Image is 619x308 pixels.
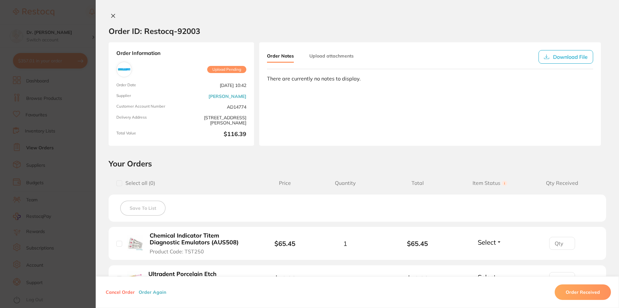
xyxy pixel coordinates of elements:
span: AD14774 [184,104,246,110]
a: [PERSON_NAME] [208,94,246,99]
button: Order Notes [267,50,294,63]
span: [STREET_ADDRESS][PERSON_NAME] [184,115,246,126]
span: Delivery Address [116,115,179,126]
img: Ultradent Porcelain Etch [127,271,142,285]
b: Ultradent Porcelain Etch [148,271,217,278]
span: Total Value [116,131,179,138]
span: 1 [343,240,347,247]
div: There are currently no notes to display. [267,76,593,81]
img: Adam Dental [118,63,130,76]
span: Total [381,180,454,186]
input: Qty [549,272,575,285]
h2: Order ID: Restocq- 92003 [109,26,200,36]
span: 1 [343,275,347,282]
button: Select [476,273,504,281]
button: Order Received [555,284,611,300]
span: Select [478,273,496,281]
img: Chemical Indicator Titem Diagnostic Emulators (AUS508) [127,235,143,251]
span: [DATE] 10:42 [184,83,246,88]
span: Price [261,180,309,186]
button: Chemical Indicator Titem Diagnostic Emulators (AUS508) Product Code: TST250 [148,232,251,255]
span: Select all ( 0 ) [122,180,155,186]
span: Upload Pending [207,66,246,73]
b: $116.39 [184,131,246,138]
h2: Your Orders [109,159,606,168]
span: Qty Received [526,180,598,186]
button: Cancel Order [104,289,137,295]
span: Customer Account Number [116,104,179,110]
b: Chemical Indicator Titem Diagnostic Emulators (AUS508) [150,232,250,246]
b: $40.36 [274,274,295,282]
span: Order Date [116,83,179,88]
span: Product Code: TST250 [150,249,204,254]
button: Download File [539,50,593,64]
button: Order Again [137,289,168,295]
span: Item Status [454,180,526,186]
b: $65.45 [274,239,295,248]
b: $40.36 [381,275,454,282]
button: Ultradent Porcelain Etch Product Code: UDT0406 [146,271,225,286]
button: Save To List [120,201,165,216]
span: Supplier [116,93,179,99]
strong: Order Information [116,50,246,57]
span: Quantity [309,180,381,186]
input: Qty [549,237,575,250]
span: Select [478,238,496,246]
button: Upload attachments [309,50,354,62]
b: $65.45 [381,240,454,247]
button: Select [476,238,504,246]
